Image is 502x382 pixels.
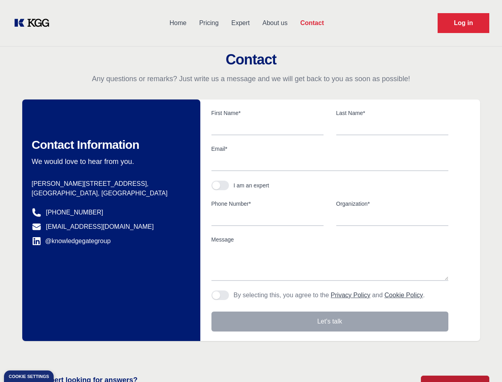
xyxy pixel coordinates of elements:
a: Privacy Policy [331,292,370,298]
p: Any questions or remarks? Just write us a message and we will get back to you as soon as possible! [10,74,492,84]
a: About us [256,13,294,33]
h2: Contact Information [32,138,188,152]
a: Cookie Policy [384,292,423,298]
p: We would love to hear from you. [32,157,188,166]
label: Message [211,236,448,244]
h2: Contact [10,52,492,68]
p: [GEOGRAPHIC_DATA], [GEOGRAPHIC_DATA] [32,189,188,198]
label: Organization* [336,200,448,208]
div: Cookie settings [9,374,49,379]
label: First Name* [211,109,324,117]
a: KOL Knowledge Platform: Talk to Key External Experts (KEE) [13,17,56,29]
button: Let's talk [211,312,448,331]
a: Contact [294,13,330,33]
a: Pricing [193,13,225,33]
p: [PERSON_NAME][STREET_ADDRESS], [32,179,188,189]
p: By selecting this, you agree to the and . [234,290,425,300]
iframe: Chat Widget [462,344,502,382]
label: Phone Number* [211,200,324,208]
div: I am an expert [234,181,269,189]
a: Home [163,13,193,33]
a: [PHONE_NUMBER] [46,208,103,217]
a: @knowledgegategroup [32,236,111,246]
a: Request Demo [438,13,489,33]
a: Expert [225,13,256,33]
label: Last Name* [336,109,448,117]
label: Email* [211,145,448,153]
a: [EMAIL_ADDRESS][DOMAIN_NAME] [46,222,154,232]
